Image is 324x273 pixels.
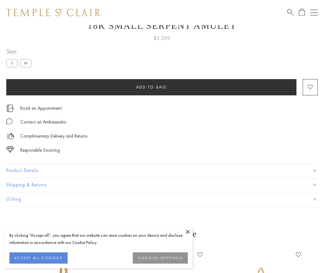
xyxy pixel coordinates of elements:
[299,8,305,16] a: Open Shopping Bag
[6,46,34,57] span: Size:
[20,59,31,67] label: M
[20,118,66,126] div: Contact an Ambassador
[6,132,14,140] img: icon_delivery.svg
[136,84,167,90] span: Add to bag
[6,59,18,67] label: S
[9,252,68,264] button: ACCEPT ALL COOKIES
[6,79,296,95] button: Add to bag
[6,178,318,192] button: Shipping & Returns
[20,132,87,140] p: Complimentary Delivery and Returns
[9,232,188,246] div: By clicking “Accept all”, you agree that our website can store cookies on your device and disclos...
[20,105,62,112] a: Book an Appointment
[154,34,171,42] span: $5,500
[6,9,101,16] img: Temple St. Clair
[6,146,14,153] img: icon_sourcing.svg
[6,20,318,31] h1: 18K Small Serpent Amulet
[310,9,318,16] button: Open navigation
[6,118,13,124] img: MessageIcon-01_2.svg
[20,146,60,154] div: Responsible Sourcing
[6,164,318,178] button: Product Details
[6,192,318,206] button: Gifting
[6,105,14,112] img: icon_appointment.svg
[133,252,188,264] button: COOKIES SETTINGS
[287,8,294,16] a: Search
